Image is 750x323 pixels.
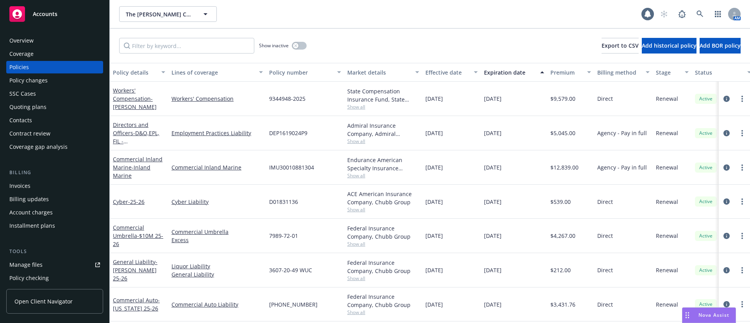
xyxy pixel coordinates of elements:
span: $4,267.00 [550,232,575,240]
span: Renewal [656,163,678,171]
a: Policies [6,61,103,73]
div: Coverage gap analysis [9,141,68,153]
span: Accounts [33,11,57,17]
a: circleInformation [722,231,731,241]
span: Direct [597,300,613,309]
div: Policy details [113,68,157,77]
span: 3607-20-49 WUC [269,266,312,274]
div: Lines of coverage [171,68,254,77]
a: circleInformation [722,128,731,138]
span: Show all [347,138,419,145]
div: Overview [9,34,34,47]
div: Tools [6,248,103,255]
a: General Liability [171,270,263,278]
div: Expiration date [484,68,536,77]
div: Contacts [9,114,32,127]
span: Show all [347,104,419,110]
span: Active [698,232,714,239]
a: Excess [171,236,263,244]
span: Renewal [656,198,678,206]
span: $9,579.00 [550,95,575,103]
span: Add historical policy [642,42,696,49]
a: Report a Bug [674,6,690,22]
div: ACE American Insurance Company, Chubb Group [347,190,419,206]
button: Nova Assist [682,307,736,323]
a: Invoices [6,180,103,192]
span: Nova Assist [698,312,729,318]
span: [DATE] [425,95,443,103]
div: Manage files [9,259,43,271]
div: Federal Insurance Company, Chubb Group [347,293,419,309]
a: Commercial Auto Liability [171,300,263,309]
span: Active [698,130,714,137]
button: Market details [344,63,422,82]
span: Agency - Pay in full [597,163,647,171]
a: Coverage gap analysis [6,141,103,153]
div: Federal Insurance Company, Chubb Group [347,224,419,241]
a: Search [692,6,708,22]
input: Filter by keyword... [119,38,254,54]
button: Stage [653,63,692,82]
div: Quoting plans [9,101,46,113]
a: Switch app [710,6,726,22]
div: Status [695,68,743,77]
span: [DATE] [484,129,502,137]
a: Installment plans [6,219,103,232]
a: Billing updates [6,193,103,205]
span: Direct [597,198,613,206]
a: circleInformation [722,300,731,309]
div: SSC Cases [9,87,36,100]
a: circleInformation [722,163,731,172]
span: Active [698,301,714,308]
a: Employment Practices Liability [171,129,263,137]
div: Policy changes [9,74,48,87]
span: [DATE] [484,163,502,171]
span: [DATE] [425,300,443,309]
a: more [737,197,747,206]
button: The [PERSON_NAME] Company [119,6,217,22]
button: Policy details [110,63,168,82]
button: Lines of coverage [168,63,266,82]
a: Cyber [113,198,145,205]
a: circleInformation [722,94,731,104]
button: Expiration date [481,63,547,82]
span: $539.00 [550,198,571,206]
a: Account charges [6,206,103,219]
a: more [737,128,747,138]
a: Policy checking [6,272,103,284]
span: Show all [347,309,419,316]
span: - $10M 25-26 [113,232,163,248]
span: Agency - Pay in full [597,129,647,137]
a: Liquor Liability [171,262,263,270]
a: Commercial Auto [113,296,160,312]
div: Drag to move [682,308,692,323]
span: [DATE] [425,266,443,274]
button: Add BOR policy [700,38,741,54]
span: Open Client Navigator [14,297,73,305]
span: - 25-26 [128,198,145,205]
div: Stage [656,68,680,77]
span: Renewal [656,300,678,309]
a: Commercial Inland Marine [171,163,263,171]
div: Contract review [9,127,50,140]
span: Show all [347,172,419,179]
span: Direct [597,266,613,274]
div: Billing [6,169,103,177]
div: Premium [550,68,582,77]
span: [DATE] [425,198,443,206]
span: Show inactive [259,42,289,49]
button: Premium [547,63,594,82]
span: Show all [347,241,419,247]
div: Billing updates [9,193,49,205]
span: Active [698,267,714,274]
a: Commercial Inland Marine [113,155,162,179]
div: State Compensation Insurance Fund, State Compensation Insurance Fund (SCIF) [347,87,419,104]
span: - [PERSON_NAME] 25-26 [113,258,157,282]
a: circleInformation [722,266,731,275]
div: Market details [347,68,411,77]
div: Invoices [9,180,30,192]
div: Admiral Insurance Company, Admiral Insurance Group ([PERSON_NAME] Corporation), CRC Group [347,121,419,138]
a: Contract review [6,127,103,140]
span: Active [698,164,714,171]
a: General Liability [113,258,157,282]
